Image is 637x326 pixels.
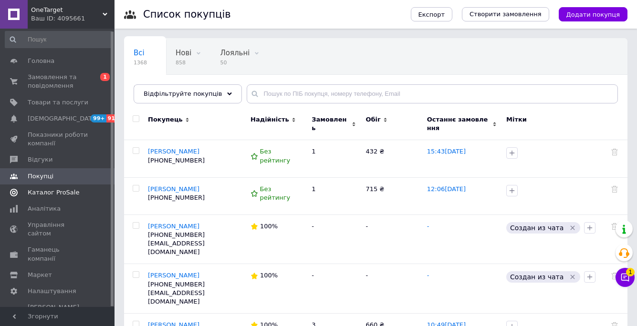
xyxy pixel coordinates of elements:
div: 715 ₴ [365,185,417,194]
span: Лояльні [220,49,250,57]
span: [PHONE_NUMBER] [148,157,205,164]
span: 1 [100,73,110,81]
td: - [361,214,422,264]
a: - [427,223,429,230]
svg: Видалити мітку [569,224,576,232]
span: Без рейтингу [260,185,291,202]
div: Видалити [611,271,618,280]
span: Аналітика [28,204,61,213]
span: 1 [312,148,315,155]
span: 50 [220,59,250,66]
span: 858 [176,59,191,66]
span: Надійність [251,115,289,124]
span: Показники роботи компанії [28,131,88,148]
span: Замовлення та повідомлення [28,73,88,90]
a: [PERSON_NAME] [148,223,199,230]
span: Відгуки [28,155,52,164]
span: Управління сайтом [28,221,88,238]
span: Всі [134,49,145,57]
button: Чат з покупцем1 [616,268,635,287]
button: Додати покупця [559,7,627,21]
a: 15:43[DATE] [427,148,466,155]
span: Створити замовлення [470,10,542,19]
span: Останнє замовлення [427,115,490,132]
span: Маркет [28,271,52,279]
div: Видалити [611,222,618,231]
a: [PERSON_NAME] [148,185,199,193]
svg: Видалити мітку [569,273,576,281]
span: Обіг [365,115,380,124]
a: [PERSON_NAME] [148,148,199,155]
a: - [427,272,429,279]
span: Експорт [418,11,445,18]
a: 12:06[DATE] [427,185,466,193]
span: Головна [28,57,54,65]
span: Гаманець компанії [28,245,88,263]
span: [PHONE_NUMBER] [148,194,205,201]
span: Мітки [506,116,527,123]
input: Пошук [5,31,113,48]
a: [PERSON_NAME] [148,272,199,279]
span: Відфільтруйте покупців [144,90,222,97]
span: Создан из чата [510,224,564,232]
span: Создан из чата [510,273,564,281]
span: 1 [626,268,635,276]
div: Ваш ID: 4095661 [31,14,115,23]
span: [EMAIL_ADDRESS][DOMAIN_NAME] [148,289,205,305]
span: Покупці [28,172,53,181]
div: Видалити [611,185,618,194]
span: Каталог ProSale [28,188,79,197]
div: Видалити [611,147,618,156]
span: Налаштування [28,287,76,295]
span: 1368 [134,59,147,66]
span: 100% [260,272,278,279]
td: - [361,264,422,314]
span: Нові [176,49,191,57]
span: 100% [260,223,278,230]
input: Пошук по ПІБ покупця, номеру телефону, Email [247,84,618,103]
td: - [307,214,361,264]
span: [DEMOGRAPHIC_DATA] [28,114,98,123]
span: 91 [106,114,117,122]
span: [EMAIL_ADDRESS][DOMAIN_NAME] [148,240,205,255]
span: Додати покупця [566,11,620,18]
span: Неактивні [134,85,172,93]
span: [PHONE_NUMBER] [148,231,205,238]
span: OneTarget [31,6,103,14]
td: - [307,264,361,314]
span: Замовлень [312,115,349,132]
span: 99+ [91,114,106,122]
div: 432 ₴ [365,147,417,156]
button: Експорт [411,7,453,21]
span: Товари та послуги [28,98,88,107]
span: Покупець [148,115,183,124]
span: Без рейтингу [260,148,291,164]
span: 1 [312,185,315,193]
span: [PHONE_NUMBER] [148,281,205,288]
h1: Список покупців [143,9,231,20]
a: Створити замовлення [462,7,549,21]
